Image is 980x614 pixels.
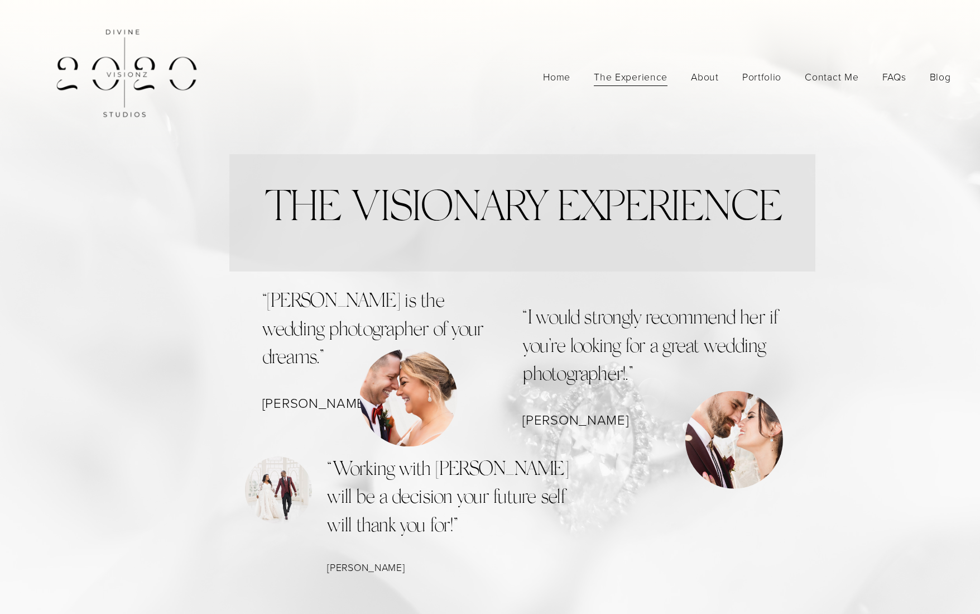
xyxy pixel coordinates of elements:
[30,1,219,153] img: Divine 20/20 Visionz Studios
[882,67,906,87] a: FAQs
[930,67,951,87] a: Blog
[522,407,783,431] p: [PERSON_NAME]
[522,305,783,389] h3: “I would strongly recommend her if you’re looking for a great wedding photographer!.”
[543,67,570,87] a: Home
[742,67,781,87] a: folder dropdown
[265,189,781,232] h1: THE VISIONARY EXPERIENCE
[805,68,858,86] span: Contact Me
[742,68,781,86] span: Portfolio
[262,288,490,373] h3: “[PERSON_NAME] is the wedding photographer of your dreams.”
[262,391,490,415] p: [PERSON_NAME]
[594,67,667,87] a: The Experience
[327,559,588,577] p: [PERSON_NAME]
[805,67,858,87] a: folder dropdown
[327,456,588,541] h3: “Working with [PERSON_NAME] will be a decision your future self will thank you for!”
[691,67,719,87] a: About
